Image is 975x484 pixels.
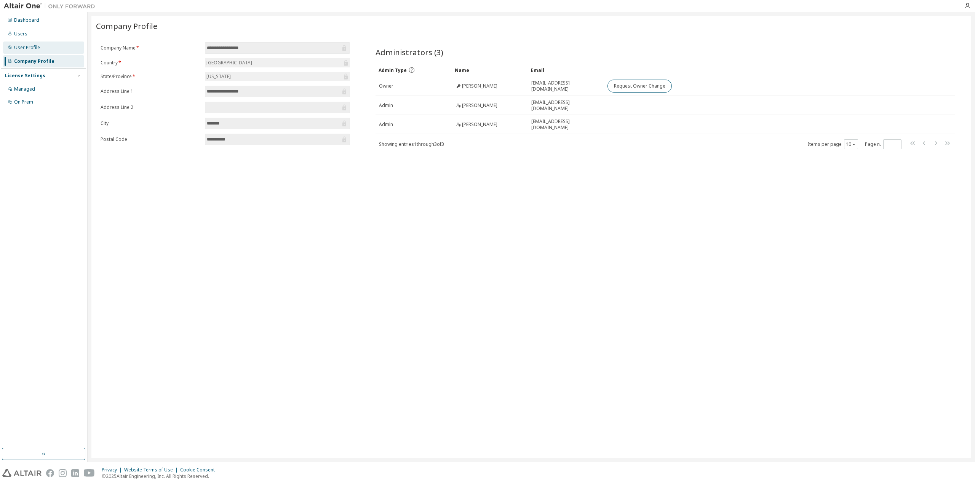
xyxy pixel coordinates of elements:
label: City [101,120,200,126]
div: Name [455,64,525,76]
span: Page n. [865,139,901,149]
div: Website Terms of Use [124,467,180,473]
img: altair_logo.svg [2,469,42,477]
div: License Settings [5,73,45,79]
label: Company Name [101,45,200,51]
div: Privacy [102,467,124,473]
div: Dashboard [14,17,39,23]
div: On Prem [14,99,33,105]
div: Company Profile [14,58,54,64]
span: Owner [379,83,393,89]
img: instagram.svg [59,469,67,477]
span: [PERSON_NAME] [462,83,497,89]
div: Users [14,31,27,37]
img: facebook.svg [46,469,54,477]
div: User Profile [14,45,40,51]
img: linkedin.svg [71,469,79,477]
label: Postal Code [101,136,200,142]
div: [US_STATE] [205,72,232,81]
label: Address Line 1 [101,88,200,94]
div: Email [531,64,601,76]
img: Altair One [4,2,99,10]
img: youtube.svg [84,469,95,477]
button: 10 [846,141,856,147]
span: [PERSON_NAME] [462,102,497,109]
button: Request Owner Change [607,80,672,93]
span: Admin Type [379,67,407,73]
span: [EMAIL_ADDRESS][DOMAIN_NAME] [531,80,601,92]
div: [US_STATE] [205,72,350,81]
div: Cookie Consent [180,467,219,473]
div: [GEOGRAPHIC_DATA] [205,59,253,67]
label: State/Province [101,73,200,80]
span: Company Profile [96,21,157,31]
div: Managed [14,86,35,92]
p: © 2025 Altair Engineering, Inc. All Rights Reserved. [102,473,219,479]
span: [EMAIL_ADDRESS][DOMAIN_NAME] [531,99,601,112]
span: [PERSON_NAME] [462,121,497,128]
label: Address Line 2 [101,104,200,110]
span: Admin [379,121,393,128]
span: Showing entries 1 through 3 of 3 [379,141,444,147]
span: [EMAIL_ADDRESS][DOMAIN_NAME] [531,118,601,131]
div: [GEOGRAPHIC_DATA] [205,58,350,67]
label: Country [101,60,200,66]
span: Items per page [808,139,858,149]
span: Administrators (3) [376,47,443,58]
span: Admin [379,102,393,109]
